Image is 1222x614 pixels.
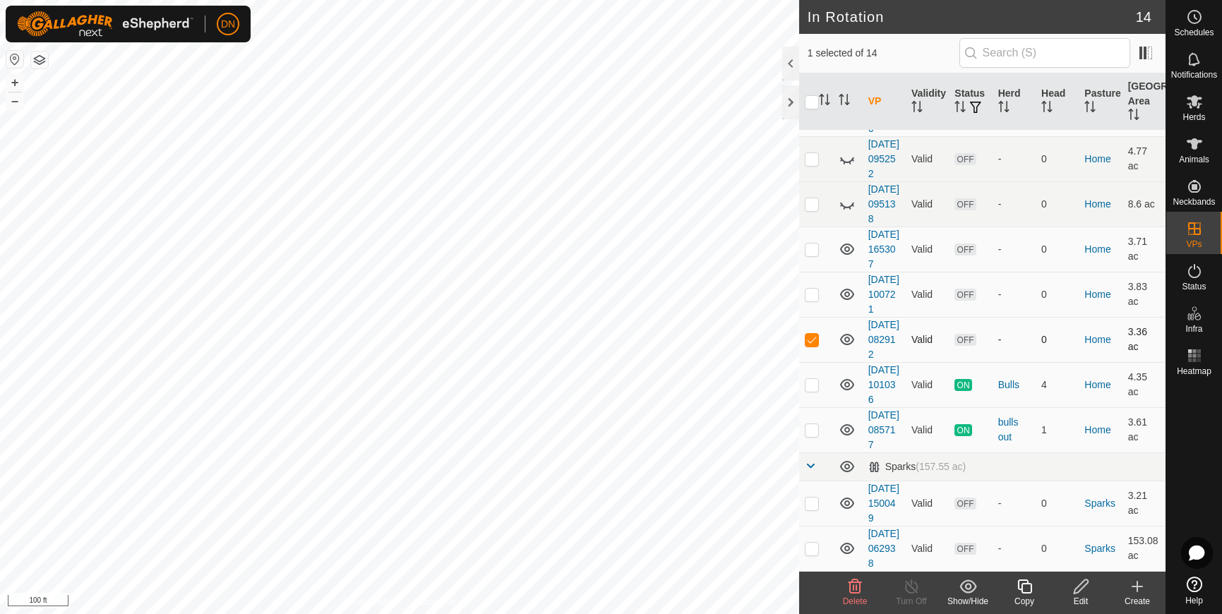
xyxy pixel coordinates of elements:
p-sorticon: Activate to sort [911,103,923,114]
a: Sparks [1084,498,1115,509]
a: [DATE] 082912 [868,319,899,360]
span: OFF [954,334,976,346]
img: Gallagher Logo [17,11,193,37]
a: Sparks [1084,543,1115,554]
td: 3.83 ac [1122,272,1166,317]
a: Home [1084,289,1110,300]
th: Herd [993,73,1036,131]
td: Valid [906,227,949,272]
td: Valid [906,526,949,571]
td: 0 [1036,227,1079,272]
a: Home [1084,153,1110,164]
th: Validity [906,73,949,131]
span: Neckbands [1173,198,1215,206]
th: VP [863,73,906,131]
div: - [998,152,1030,167]
td: 3.21 ac [1122,481,1166,526]
td: 0 [1036,272,1079,317]
td: 4.35 ac [1122,362,1166,407]
a: [DATE] 165307 [868,229,899,270]
p-sorticon: Activate to sort [954,103,966,114]
a: [DATE] 150049 [868,483,899,524]
span: ON [954,424,971,436]
p-sorticon: Activate to sort [1128,111,1139,122]
div: Create [1109,595,1166,608]
th: [GEOGRAPHIC_DATA] Area [1122,73,1166,131]
div: - [998,287,1030,302]
a: [DATE] 100721 [868,274,899,315]
div: bulls out [998,415,1030,445]
div: Turn Off [883,595,940,608]
td: 8.6 ac [1122,181,1166,227]
span: Heatmap [1177,367,1211,375]
a: [DATE] 085717 [868,409,899,450]
span: Animals [1179,155,1209,164]
a: Home [1084,198,1110,210]
span: Herds [1182,113,1205,121]
td: Valid [906,481,949,526]
td: 3.71 ac [1122,227,1166,272]
td: 0 [1036,317,1079,362]
div: - [998,242,1030,257]
td: 3.36 ac [1122,317,1166,362]
th: Head [1036,73,1079,131]
span: 14 [1136,6,1151,28]
th: Status [949,73,992,131]
div: Edit [1053,595,1109,608]
td: 0 [1036,136,1079,181]
h2: In Rotation [808,8,1136,25]
div: Copy [996,595,1053,608]
td: Valid [906,272,949,317]
a: Home [1084,379,1110,390]
td: 0 [1036,526,1079,571]
span: OFF [954,153,976,165]
span: OFF [954,289,976,301]
p-sorticon: Activate to sort [998,103,1010,114]
span: OFF [954,198,976,210]
a: [DATE] 073626 [868,93,899,134]
td: 3.61 ac [1122,407,1166,452]
span: OFF [954,498,976,510]
a: [DATE] 095252 [868,138,899,179]
div: Sparks [868,461,966,473]
a: [DATE] 095138 [868,183,899,224]
span: VPs [1186,240,1202,248]
a: [DATE] 101036 [868,364,899,405]
a: Privacy Policy [344,596,397,608]
a: Home [1084,334,1110,345]
td: Valid [906,317,949,362]
button: – [6,92,23,109]
div: - [998,197,1030,212]
td: 153.08 ac [1122,526,1166,571]
a: [DATE] 062938 [868,528,899,569]
span: DN [221,17,235,32]
p-sorticon: Activate to sort [819,96,830,107]
button: Reset Map [6,51,23,68]
div: - [998,541,1030,556]
td: 4.77 ac [1122,136,1166,181]
span: 1 selected of 14 [808,46,959,61]
td: 1 [1036,407,1079,452]
td: 0 [1036,481,1079,526]
span: Infra [1185,325,1202,333]
a: Contact Us [414,596,455,608]
a: Help [1166,571,1222,610]
a: Home [1084,243,1110,255]
div: - [998,496,1030,511]
a: Home [1084,424,1110,435]
span: OFF [954,543,976,555]
th: Pasture [1079,73,1122,131]
p-sorticon: Activate to sort [1041,103,1053,114]
input: Search (S) [959,38,1130,68]
p-sorticon: Activate to sort [1084,103,1096,114]
span: Schedules [1174,28,1214,37]
span: Delete [843,596,868,606]
span: Notifications [1171,71,1217,79]
span: OFF [954,243,976,255]
td: Valid [906,181,949,227]
td: 4 [1036,362,1079,407]
span: (157.55 ac) [916,461,966,472]
td: Valid [906,136,949,181]
td: 0 [1036,181,1079,227]
div: Bulls [998,378,1030,392]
